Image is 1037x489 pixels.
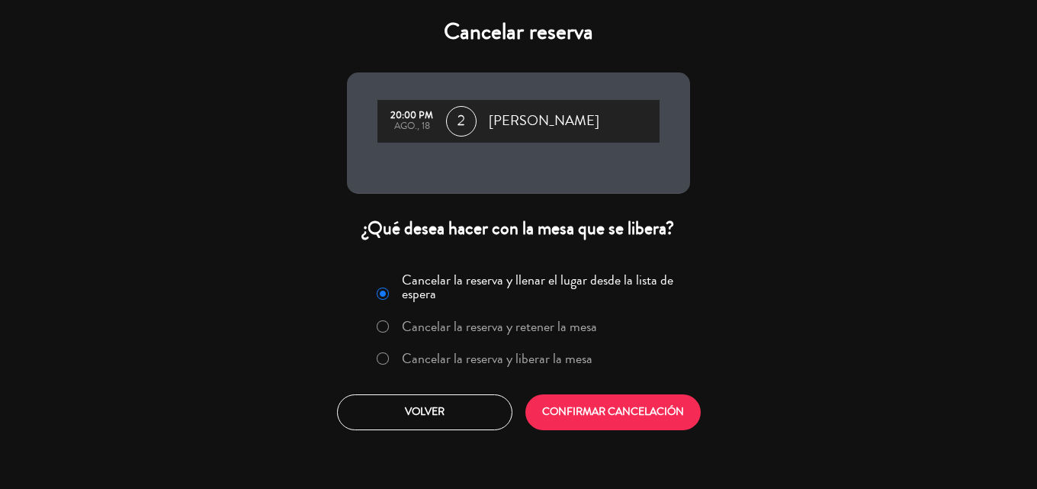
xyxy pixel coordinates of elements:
label: Cancelar la reserva y liberar la mesa [402,352,592,365]
span: [PERSON_NAME] [489,110,599,133]
label: Cancelar la reserva y llenar el lugar desde la lista de espera [402,273,681,301]
button: Volver [337,394,512,430]
div: ago., 18 [385,121,438,132]
span: 2 [446,106,477,137]
button: CONFIRMAR CANCELACIÓN [525,394,701,430]
label: Cancelar la reserva y retener la mesa [402,320,597,333]
div: ¿Qué desea hacer con la mesa que se libera? [347,217,690,240]
div: 20:00 PM [385,111,438,121]
h4: Cancelar reserva [347,18,690,46]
